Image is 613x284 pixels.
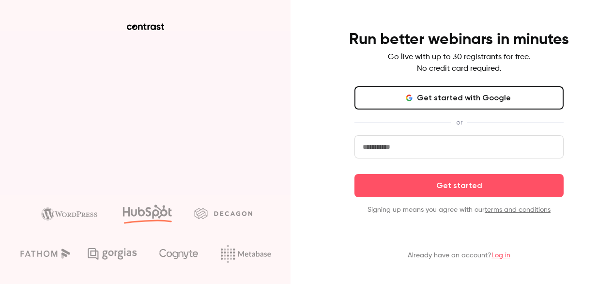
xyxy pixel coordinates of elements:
span: or [451,117,467,127]
img: decagon [194,208,252,219]
p: Go live with up to 30 registrants for free. No credit card required. [388,51,530,75]
h4: Run better webinars in minutes [349,30,569,49]
button: Get started [354,174,564,197]
a: Log in [491,252,510,259]
a: terms and conditions [485,206,551,213]
button: Get started with Google [354,86,564,110]
p: Signing up means you agree with our [354,205,564,215]
p: Already have an account? [408,251,510,260]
